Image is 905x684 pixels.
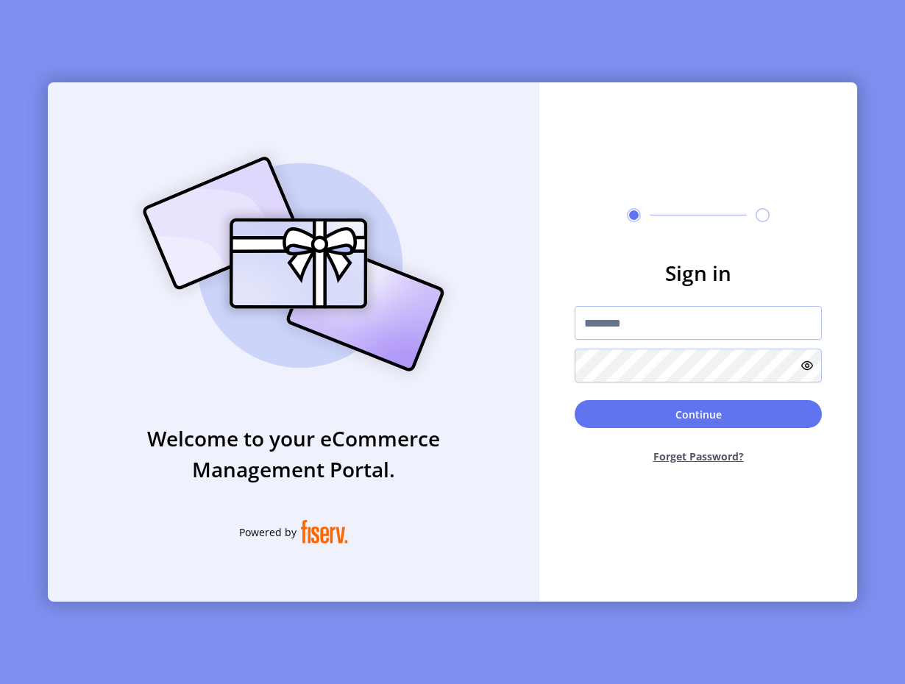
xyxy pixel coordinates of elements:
[121,140,466,388] img: card_Illustration.svg
[575,257,822,288] h3: Sign in
[575,400,822,428] button: Continue
[575,437,822,476] button: Forget Password?
[239,524,297,540] span: Powered by
[48,423,539,485] h3: Welcome to your eCommerce Management Portal.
